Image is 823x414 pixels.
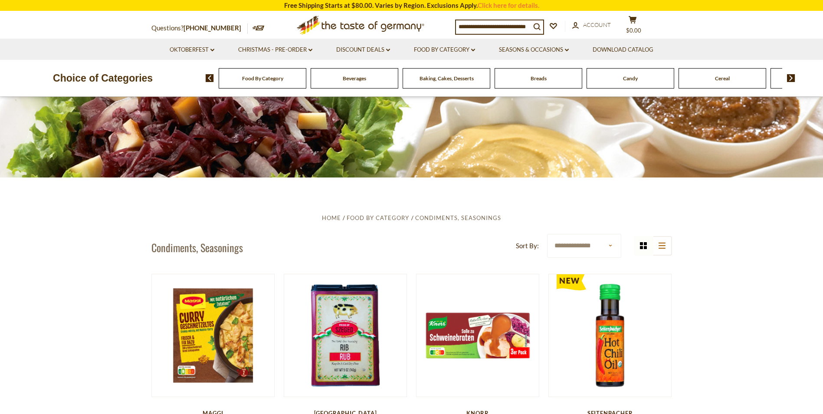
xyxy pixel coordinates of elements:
[242,75,283,82] a: Food By Category
[322,214,341,221] a: Home
[478,1,539,9] a: Click here for details.
[420,75,474,82] a: Baking, Cakes, Desserts
[416,274,539,397] img: Knorr "Schweinebraten" Roast Mix Sauce Cubes, 3 pack
[583,21,611,28] span: Account
[572,20,611,30] a: Account
[715,75,730,82] a: Cereal
[170,45,214,55] a: Oktoberfest
[620,16,646,37] button: $0.00
[151,23,248,34] p: Questions?
[284,274,407,397] img: Szeged Hungarian Rib Rub in Tin 4 oz
[336,45,390,55] a: Discount Deals
[151,241,243,254] h1: Condiments, Seasonings
[549,274,672,397] img: Seitenbacher Organic Hot Chili Oil, Handcrafted, 3.4 oz
[626,27,641,34] span: $0.00
[152,274,275,397] img: Maggi "Fix Curry-Geschnetzeltes" Creamy Curry Sauce Mix for Sliced Meats, 1.5 oz
[206,74,214,82] img: previous arrow
[238,45,312,55] a: Christmas - PRE-ORDER
[415,214,501,221] a: Condiments, Seasonings
[343,75,366,82] a: Beverages
[414,45,475,55] a: Food By Category
[623,75,638,82] a: Candy
[184,24,241,32] a: [PHONE_NUMBER]
[593,45,653,55] a: Download Catalog
[787,74,795,82] img: next arrow
[516,240,539,251] label: Sort By:
[499,45,569,55] a: Seasons & Occasions
[347,214,409,221] a: Food By Category
[531,75,547,82] a: Breads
